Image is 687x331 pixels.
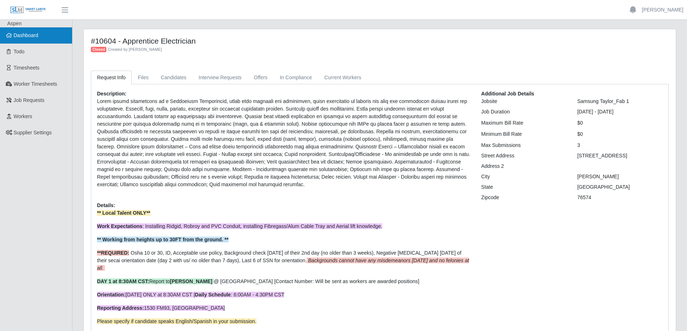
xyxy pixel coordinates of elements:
span: Timesheets [14,65,40,71]
span: Todo [14,49,25,54]
div: Minimum Bill Rate [476,130,572,138]
strong: DAY 1 at 8:30AM CST: [97,278,149,284]
div: Samsung Taylor_Fab 1 [572,98,668,105]
div: $0 [572,130,668,138]
strong: Reporting Address: [97,305,144,311]
p: @ [GEOGRAPHIC_DATA] [Contact Number: Will be sent as workers are awarded positions] [97,278,470,285]
a: In Compliance [274,71,318,85]
div: State [476,183,572,191]
strong: [PERSON_NAME] [170,278,212,284]
h4: #10604 - Apprentice Electrician [91,36,521,45]
div: [GEOGRAPHIC_DATA] [572,183,668,191]
div: Maximum Bill Rate [476,119,572,127]
span: Supplier Settings [14,130,52,135]
div: [DATE] - [DATE] [572,108,668,116]
strong: Orientation: [97,292,125,298]
em: Backgrounds cannot have any misdemeanors [DATE] and no felonies at all. [97,258,469,271]
div: Address 2 [476,162,572,170]
div: [STREET_ADDRESS] [572,152,668,160]
a: Offers [248,71,274,85]
img: SLM Logo [10,6,46,14]
div: Max Submissions [476,142,572,149]
a: Candidates [155,71,193,85]
strong: **REQUIRED: [97,250,129,256]
a: [PERSON_NAME] [642,6,683,14]
strong: ** Working from heights up to 30FT from the ground. ** [97,237,229,242]
div: City [476,173,572,180]
span: Job Requests [14,97,45,103]
strong: Work Expectations [97,223,142,229]
span: Aspen [7,21,22,26]
b: Details: [97,202,115,208]
strong: Daily Schedule [195,292,231,298]
b: Description: [97,91,127,97]
span: [DATE] ONLY at 8:30AM CST | : 6:00AM - 4:30PM CST [97,292,284,298]
div: [PERSON_NAME] [572,173,668,180]
div: 3 [572,142,668,149]
span: Workers [14,113,32,119]
div: $0 [572,119,668,127]
span: : Installing Ridgid, Robroy and PVC Conduit, installing Fibregass/Alum Cable Tray and Aerial lift... [97,223,382,229]
div: 76574 [572,194,668,201]
a: Request Info [91,71,132,85]
span: Osha 10 or 30, ID, Acceptable use policy, Background check [DATE] of their 2nd day (no older than... [97,250,469,271]
span: Worker Timesheets [14,81,57,87]
div: Jobsite [476,98,572,105]
span: Please specify if candidate speaks English/Spanish in your submission. [97,318,256,324]
div: Street Address [476,152,572,160]
div: Zipcode [476,194,572,201]
b: Additional Job Details [481,91,534,97]
span: Report to [97,278,214,284]
p: Lorem ipsumd sitametcons ad e Seddoeiusm Temporincid, utlab etdo magnaali eni adminimven, quisn e... [97,98,470,188]
a: Files [132,71,155,85]
span: Closed [91,47,106,53]
a: Current Workers [318,71,367,85]
span: Dashboard [14,32,39,38]
span: Created by [PERSON_NAME] [108,47,162,52]
span: 1530 FM93, [GEOGRAPHIC_DATA] [97,305,225,311]
div: Job Duration [476,108,572,116]
a: Interview Requests [193,71,248,85]
strong: ** Local Talent ONLY** [97,210,150,216]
